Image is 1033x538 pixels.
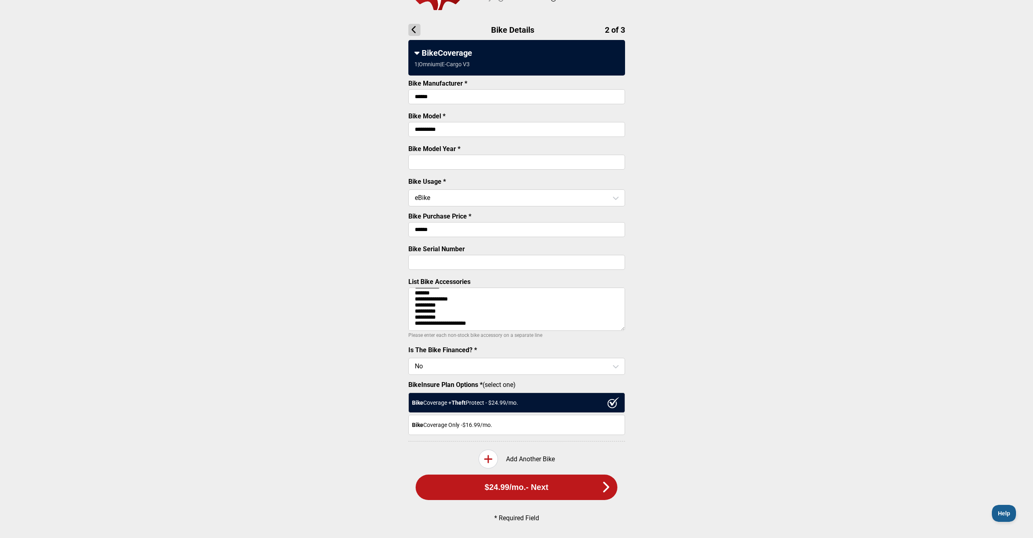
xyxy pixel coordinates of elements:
strong: BikeInsure Plan Options * [408,381,483,389]
strong: Bike [412,399,423,406]
div: Coverage Only - $16.99 /mo. [408,415,625,435]
span: /mo. [509,483,526,492]
label: List Bike Accessories [408,278,470,286]
div: 1 | Omnium | E-Cargo V3 [414,61,470,67]
label: Bike Usage * [408,178,446,185]
h1: Bike Details [408,24,625,36]
span: 2 of 3 [605,25,625,35]
label: Bike Model * [408,112,445,120]
img: ux1sgP1Haf775SAghJI38DyDlYP+32lKFAAAAAElFTkSuQmCC [607,397,619,408]
label: Is The Bike Financed? * [408,346,477,354]
div: Add Another Bike [408,450,625,469]
iframe: Toggle Customer Support [992,505,1017,522]
label: (select one) [408,381,625,389]
strong: Theft [452,399,466,406]
strong: Bike [412,422,423,428]
div: Coverage + Protect - $ 24.99 /mo. [408,393,625,413]
p: * Required Field [422,514,611,522]
label: Bike Serial Number [408,245,465,253]
label: Bike Purchase Price * [408,212,471,220]
label: Bike Manufacturer * [408,80,467,87]
label: Bike Model Year * [408,145,460,153]
p: Please enter each non-stock bike accessory on a separate line [408,330,625,340]
button: $24.99/mo.- Next [416,475,617,500]
div: BikeCoverage [414,48,619,58]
